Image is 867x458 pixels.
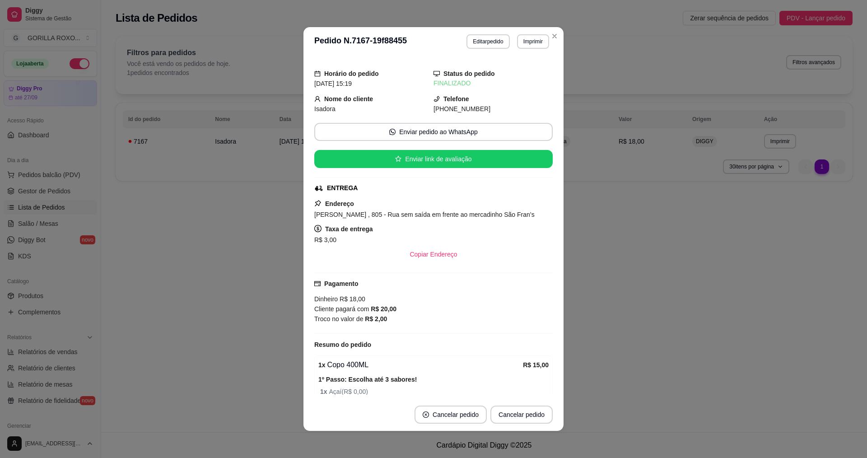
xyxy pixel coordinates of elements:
span: Açaí ( R$ 0,00 ) [320,387,549,397]
strong: Nome do cliente [324,95,373,103]
div: FINALIZADO [433,79,553,88]
div: Copo 400ML [318,360,523,370]
span: [PHONE_NUMBER] [433,105,490,112]
strong: Resumo do pedido [314,341,371,348]
span: Dinheiro [314,295,338,303]
button: Cancelar pedido [490,406,553,424]
strong: Horário do pedido [324,70,379,77]
strong: R$ 20,00 [371,305,396,313]
span: star [395,156,401,162]
strong: Taxa de entrega [325,225,373,233]
span: R$ 18,00 [338,295,365,303]
button: close-circleCancelar pedido [415,406,487,424]
span: calendar [314,70,321,77]
span: Troco no valor de [314,315,365,322]
span: whats-app [389,129,396,135]
span: [PERSON_NAME] , 805 - Rua sem saída em frente ao mercadinho São Fran’s [314,211,535,218]
button: Imprimir [517,34,549,49]
span: Isadora [314,105,336,112]
strong: Telefone [443,95,469,103]
button: starEnviar link de avaliação [314,150,553,168]
strong: 1 x [318,361,326,369]
span: phone [433,96,440,102]
button: whats-appEnviar pedido ao WhatsApp [314,123,553,141]
span: credit-card [314,280,321,287]
div: ENTREGA [327,183,358,193]
button: Close [547,29,562,43]
button: Editarpedido [466,34,509,49]
span: close-circle [423,411,429,418]
span: R$ 3,00 [314,236,336,243]
h3: Pedido N. 7167-19f88455 [314,34,407,49]
strong: Pagamento [324,280,358,287]
strong: R$ 15,00 [523,361,549,369]
strong: 1º Passo: Escolha até 3 sabores! [318,376,417,383]
span: [DATE] 15:19 [314,80,352,87]
span: Cliente pagará com [314,305,371,313]
strong: 1 x [320,388,329,395]
span: pushpin [314,200,322,207]
span: dollar [314,225,322,232]
strong: R$ 2,00 [365,315,387,322]
strong: Endereço [325,200,354,207]
span: user [314,96,321,102]
strong: Status do pedido [443,70,495,77]
button: Copiar Endereço [402,245,464,263]
span: desktop [433,70,440,77]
